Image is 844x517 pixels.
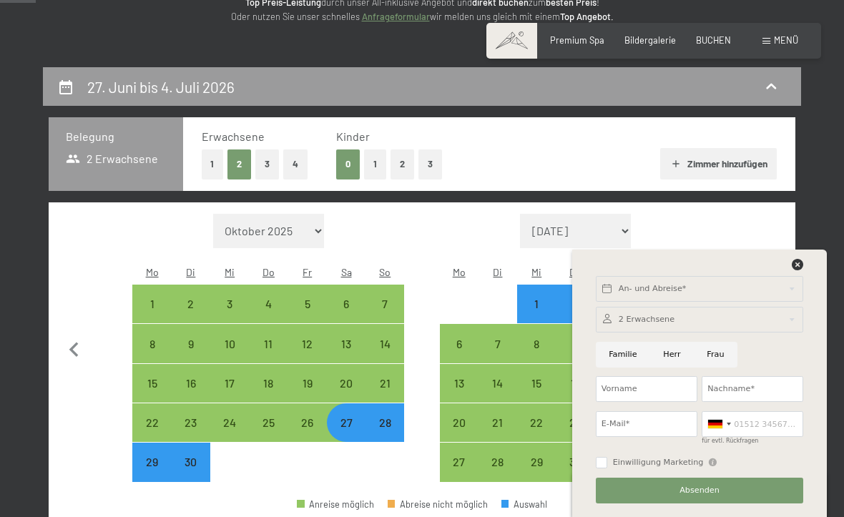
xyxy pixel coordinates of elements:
span: Erwachsene [202,129,265,143]
abbr: Donnerstag [569,266,582,278]
div: Anreise möglich [440,324,479,363]
div: Thu Jul 09 2026 [556,324,594,363]
div: Wed Jun 24 2026 [210,403,249,442]
div: 30 [173,456,209,492]
div: Germany (Deutschland): +49 [702,412,735,436]
a: Anfrageformular [362,11,430,22]
div: Anreise möglich [517,364,556,403]
div: Mon Jun 08 2026 [132,324,171,363]
div: 16 [173,378,209,413]
div: Anreise möglich [249,324,288,363]
div: Anreise möglich [172,403,210,442]
div: Anreise möglich [479,403,517,442]
span: 2 Erwachsene [66,151,158,167]
div: 13 [441,378,477,413]
div: Anreise möglich [249,285,288,323]
div: Anreise möglich [288,285,327,323]
abbr: Sonntag [379,266,391,278]
div: 30 [557,456,593,492]
div: Mon Jul 27 2026 [440,443,479,481]
div: 20 [328,378,364,413]
div: Anreise möglich [249,364,288,403]
div: 17 [212,378,247,413]
div: Anreise möglich [365,364,404,403]
div: 27 [328,417,364,453]
a: BUCHEN [696,34,731,46]
div: Anreise möglich [249,403,288,442]
div: Anreise möglich [288,364,327,403]
div: Anreise möglich [365,403,404,442]
div: 20 [441,417,477,453]
div: 13 [328,338,364,374]
div: 25 [250,417,286,453]
div: Sat Jun 20 2026 [327,364,365,403]
button: 1 [364,149,386,179]
div: Tue Jul 28 2026 [479,443,517,481]
div: 14 [480,378,516,413]
span: Kinder [336,129,370,143]
button: Vorheriger Monat [59,214,89,483]
div: Anreise möglich [172,443,210,481]
div: Anreise möglich [297,500,374,509]
div: Sat Jun 06 2026 [327,285,365,323]
div: Anreise möglich [517,324,556,363]
button: Absenden [596,478,803,503]
abbr: Montag [453,266,466,278]
button: 0 [336,149,360,179]
div: Mon Jun 22 2026 [132,403,171,442]
div: Tue Jun 23 2026 [172,403,210,442]
div: Anreise möglich [556,443,594,481]
div: 9 [173,338,209,374]
div: Anreise möglich [210,324,249,363]
div: Anreise möglich [365,324,404,363]
button: 3 [418,149,442,179]
div: Mon Jun 01 2026 [132,285,171,323]
span: Absenden [679,485,720,496]
div: Anreise möglich [132,364,171,403]
div: Fri Jun 26 2026 [288,403,327,442]
div: 5 [290,298,325,334]
abbr: Montag [146,266,159,278]
span: Premium Spa [550,34,604,46]
div: Fri Jun 12 2026 [288,324,327,363]
div: 2 [557,298,593,334]
div: Mon Jun 29 2026 [132,443,171,481]
div: 8 [519,338,554,374]
div: Mon Jun 15 2026 [132,364,171,403]
div: 12 [290,338,325,374]
div: Anreise möglich [132,324,171,363]
a: Bildergalerie [624,34,676,46]
div: 1 [519,298,554,334]
div: Anreise möglich [132,443,171,481]
div: Thu Jul 16 2026 [556,364,594,403]
div: Anreise möglich [327,324,365,363]
div: 27 [441,456,477,492]
div: Anreise möglich [556,285,594,323]
div: Wed Jul 29 2026 [517,443,556,481]
div: Anreise möglich [556,324,594,363]
div: Thu Jul 02 2026 [556,285,594,323]
div: 19 [290,378,325,413]
div: 6 [441,338,477,374]
div: Mon Jul 13 2026 [440,364,479,403]
div: Wed Jul 01 2026 [517,285,556,323]
div: 2 [173,298,209,334]
div: Fri Jun 05 2026 [288,285,327,323]
div: Tue Jun 30 2026 [172,443,210,481]
div: 6 [328,298,364,334]
div: 8 [134,338,170,374]
div: Anreise möglich [440,403,479,442]
div: 22 [519,417,554,453]
span: Einwilligung Marketing [613,457,704,468]
div: Mon Jul 20 2026 [440,403,479,442]
div: Mon Jul 06 2026 [440,324,479,363]
div: 22 [134,417,170,453]
div: Tue Jun 02 2026 [172,285,210,323]
div: Wed Jul 08 2026 [517,324,556,363]
div: Anreise möglich [479,364,517,403]
div: 4 [250,298,286,334]
div: 16 [557,378,593,413]
div: Tue Jul 21 2026 [479,403,517,442]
